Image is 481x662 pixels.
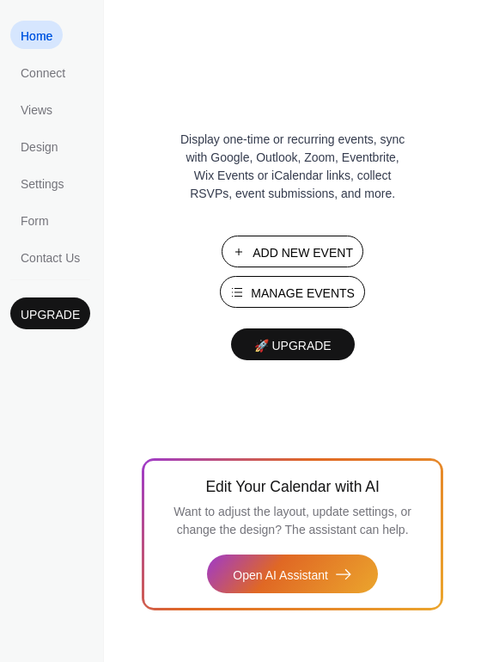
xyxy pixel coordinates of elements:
[21,249,80,267] span: Contact Us
[10,297,90,329] button: Upgrade
[253,244,353,262] span: Add New Event
[177,131,409,203] span: Display one-time or recurring events, sync with Google, Outlook, Zoom, Eventbrite, Wix Events or ...
[10,132,69,160] a: Design
[10,169,75,197] a: Settings
[241,339,344,352] span: 🚀 Upgrade
[21,306,80,324] span: Upgrade
[10,58,76,86] a: Connect
[21,138,58,156] span: Design
[207,555,378,593] button: Open AI Assistant
[233,567,328,585] span: Open AI Assistant
[21,175,64,193] span: Settings
[174,505,411,536] span: Want to adjust the layout, update settings, or change the design? The assistant can help.
[10,242,90,271] a: Contact Us
[10,21,63,49] a: Home
[10,95,63,123] a: Views
[231,328,355,360] button: 🚀 Upgrade
[10,205,59,234] a: Form
[251,285,355,303] span: Manage Events
[21,212,49,230] span: Form
[205,475,379,499] span: Edit Your Calendar with AI
[21,28,52,46] span: Home
[222,236,363,267] button: Add New Event
[21,64,65,83] span: Connect
[21,101,52,120] span: Views
[220,276,365,308] button: Manage Events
